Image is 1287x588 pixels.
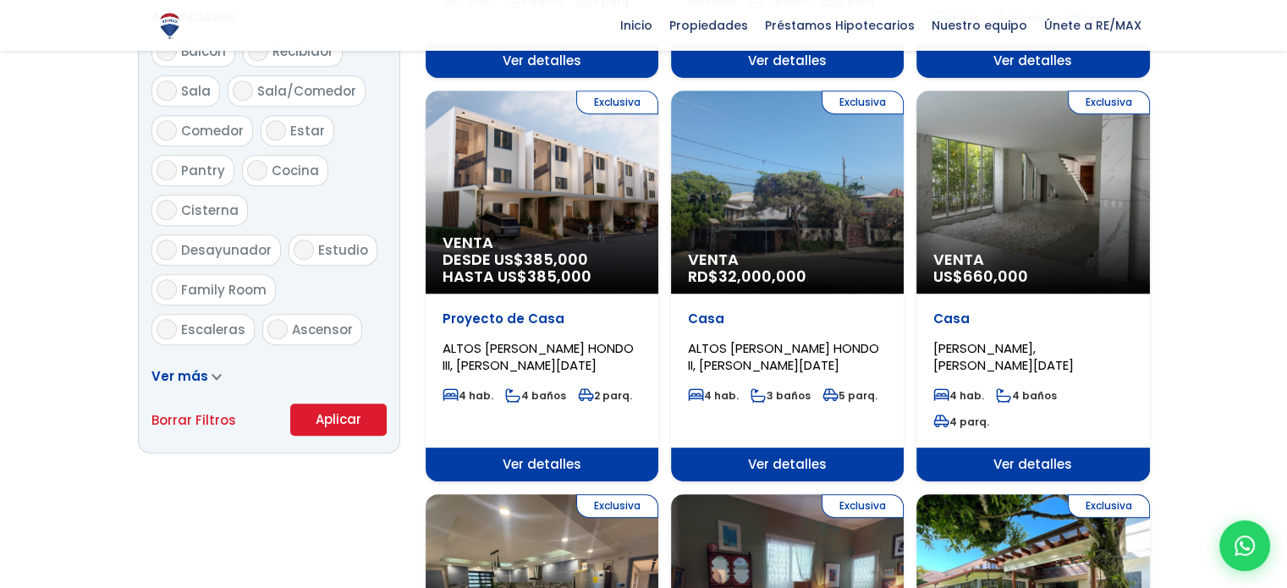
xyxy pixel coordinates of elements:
[443,234,641,251] span: Venta
[822,91,904,114] span: Exclusiva
[822,494,904,518] span: Exclusiva
[181,82,211,100] span: Sala
[671,44,904,78] span: Ver detalles
[426,91,658,481] a: Exclusiva Venta DESDE US$385,000 HASTA US$385,000 Proyecto de Casa ALTOS [PERSON_NAME] HONDO III,...
[923,13,1036,38] span: Nuestro equipo
[527,266,591,287] span: 385,000
[916,44,1149,78] span: Ver detalles
[294,239,314,260] input: Estudio
[933,415,989,429] span: 4 parq.
[290,122,325,140] span: Estar
[688,266,806,287] span: RD$
[157,279,177,299] input: Family Room
[661,13,756,38] span: Propiedades
[751,388,811,403] span: 3 baños
[151,367,208,385] span: Ver más
[443,310,641,327] p: Proyecto de Casa
[181,281,267,299] span: Family Room
[933,388,984,403] span: 4 hab.
[426,448,658,481] span: Ver detalles
[933,339,1074,374] span: [PERSON_NAME], [PERSON_NAME][DATE]
[292,321,353,338] span: Ascensor
[318,241,368,259] span: Estudio
[248,41,268,61] input: Recibidor
[151,409,236,431] a: Borrar Filtros
[151,367,222,385] a: Ver más
[688,339,879,374] span: ALTOS [PERSON_NAME] HONDO II, [PERSON_NAME][DATE]
[155,11,184,41] img: Logo de REMAX
[933,266,1028,287] span: US$
[996,388,1057,403] span: 4 baños
[612,13,661,38] span: Inicio
[576,494,658,518] span: Exclusiva
[1068,494,1150,518] span: Exclusiva
[157,80,177,101] input: Sala
[933,251,1132,268] span: Venta
[822,388,877,403] span: 5 parq.
[157,239,177,260] input: Desayunador
[578,388,632,403] span: 2 parq.
[916,448,1149,481] span: Ver detalles
[233,80,253,101] input: Sala/Comedor
[266,120,286,140] input: Estar
[181,42,226,60] span: Balcón
[257,82,356,100] span: Sala/Comedor
[157,319,177,339] input: Escaleras
[505,388,566,403] span: 4 baños
[524,249,588,270] span: 385,000
[576,91,658,114] span: Exclusiva
[963,266,1028,287] span: 660,000
[1068,91,1150,114] span: Exclusiva
[671,448,904,481] span: Ver detalles
[267,319,288,339] input: Ascensor
[272,162,319,179] span: Cocina
[426,44,658,78] span: Ver detalles
[688,310,887,327] p: Casa
[688,251,887,268] span: Venta
[933,310,1132,327] p: Casa
[443,251,641,285] span: DESDE US$
[443,388,493,403] span: 4 hab.
[157,41,177,61] input: Balcón
[247,160,267,180] input: Cocina
[290,404,387,436] button: Aplicar
[181,321,245,338] span: Escaleras
[1036,13,1150,38] span: Únete a RE/MAX
[272,42,333,60] span: Recibidor
[443,268,641,285] span: HASTA US$
[718,266,806,287] span: 32,000,000
[443,339,634,374] span: ALTOS [PERSON_NAME] HONDO III, [PERSON_NAME][DATE]
[181,201,239,219] span: Cisterna
[916,91,1149,481] a: Exclusiva Venta US$660,000 Casa [PERSON_NAME], [PERSON_NAME][DATE] 4 hab. 4 baños 4 parq. Ver det...
[688,388,739,403] span: 4 hab.
[181,122,244,140] span: Comedor
[181,241,272,259] span: Desayunador
[181,162,225,179] span: Pantry
[157,120,177,140] input: Comedor
[157,200,177,220] input: Cisterna
[157,160,177,180] input: Pantry
[671,91,904,481] a: Exclusiva Venta RD$32,000,000 Casa ALTOS [PERSON_NAME] HONDO II, [PERSON_NAME][DATE] 4 hab. 3 bañ...
[756,13,923,38] span: Préstamos Hipotecarios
